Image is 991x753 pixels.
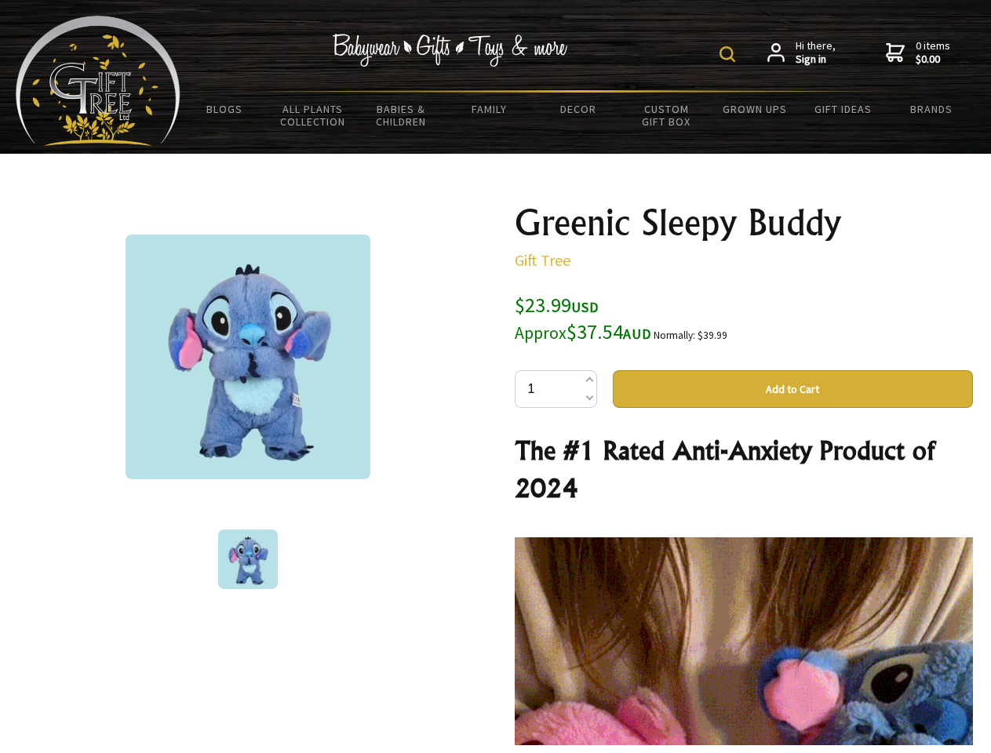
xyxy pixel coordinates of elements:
[571,298,599,316] span: USD
[796,39,836,67] span: Hi there,
[887,93,976,125] a: Brands
[446,93,534,125] a: Family
[710,93,799,125] a: Grown Ups
[515,435,935,504] strong: The #1 Rated Anti-Anxiety Product of 2024
[126,235,370,479] img: Greenic Sleepy Buddy
[515,204,973,242] h1: Greenic Sleepy Buddy
[796,53,836,67] strong: Sign in
[654,329,727,342] small: Normally: $39.99
[333,34,568,67] img: Babywear - Gifts - Toys & more
[767,39,836,67] a: Hi there,Sign in
[799,93,887,125] a: Gift Ideas
[622,93,711,138] a: Custom Gift Box
[180,93,269,125] a: BLOGS
[613,370,973,408] button: Add to Cart
[515,250,570,270] a: Gift Tree
[623,325,651,343] span: AUD
[515,292,651,344] span: $23.99 $37.54
[269,93,358,138] a: All Plants Collection
[218,529,278,589] img: Greenic Sleepy Buddy
[16,16,180,146] img: Babyware - Gifts - Toys and more...
[916,38,950,67] span: 0 items
[916,53,950,67] strong: $0.00
[720,46,735,62] img: product search
[357,93,446,138] a: Babies & Children
[886,39,950,67] a: 0 items$0.00
[515,322,567,344] small: Approx
[534,93,622,125] a: Decor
